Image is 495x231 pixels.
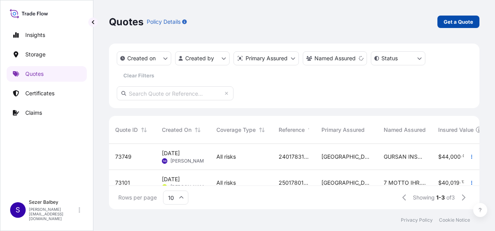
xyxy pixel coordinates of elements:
[401,217,433,223] a: Privacy Policy
[413,194,435,201] span: Showing
[321,153,371,161] span: [GEOGRAPHIC_DATA]
[384,179,426,187] span: 7 MOTTO IHR. ITH. MOB. AKS. INS. [GEOGRAPHIC_DATA]. TIC. LTD.
[461,155,462,157] span: .
[117,69,160,82] button: Clear Filters
[117,51,171,65] button: createdOn Filter options
[371,51,425,65] button: certificateStatus Filter options
[25,109,42,117] p: Claims
[7,47,87,62] a: Storage
[117,86,233,100] input: Search Quote or Reference...
[170,158,208,164] span: [PERSON_NAME]
[321,126,365,134] span: Primary Assured
[246,54,288,62] p: Primary Assured
[162,149,180,157] span: [DATE]
[438,154,442,159] span: $
[109,16,144,28] p: Quotes
[438,180,442,185] span: $
[25,70,44,78] p: Quotes
[449,154,450,159] span: ,
[450,180,460,185] span: 019
[216,179,236,187] span: All risks
[444,18,473,26] p: Get a Quote
[233,51,299,65] button: distributor Filter options
[450,154,461,159] span: 000
[115,179,130,187] span: 73101
[29,207,77,221] p: [PERSON_NAME][EMAIL_ADDRESS][DOMAIN_NAME]
[185,54,214,62] p: Created by
[216,153,236,161] span: All risks
[314,54,356,62] p: Named Assured
[384,126,426,134] span: Named Assured
[25,89,54,97] p: Certificates
[25,51,46,58] p: Storage
[306,125,316,135] button: Sort
[381,54,398,62] p: Status
[139,125,149,135] button: Sort
[163,157,167,165] span: SB
[439,217,470,223] a: Cookie Notice
[442,154,449,159] span: 44
[437,16,479,28] a: Get a Quote
[162,126,191,134] span: Created On
[257,125,267,135] button: Sort
[279,126,305,134] span: Reference
[449,180,450,185] span: ,
[25,31,45,39] p: Insights
[462,181,465,184] span: 12
[170,184,208,190] span: [PERSON_NAME]
[162,175,180,183] span: [DATE]
[279,153,309,161] span: 2401783194
[193,125,202,135] button: Sort
[7,27,87,43] a: Insights
[7,105,87,121] a: Claims
[115,153,132,161] span: 73749
[147,18,181,26] p: Policy Details
[216,126,256,134] span: Coverage Type
[460,181,461,184] span: .
[175,51,230,65] button: createdBy Filter options
[436,194,445,201] span: 1-3
[446,194,455,201] span: of 3
[303,51,367,65] button: cargoOwner Filter options
[115,126,138,134] span: Quote ID
[29,199,77,205] p: Sezer Balbey
[16,206,20,214] span: S
[384,153,426,161] span: GURSAN INSAAT MAKINALARI SAN. LTD. STI.,
[321,179,371,187] span: [GEOGRAPHIC_DATA]
[7,66,87,82] a: Quotes
[118,194,157,201] span: Rows per page
[438,126,474,134] span: Insured Value
[123,72,154,79] p: Clear Filters
[442,180,449,185] span: 40
[463,155,467,157] span: 00
[279,179,309,187] span: 2501780133
[7,86,87,101] a: Certificates
[127,54,156,62] p: Created on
